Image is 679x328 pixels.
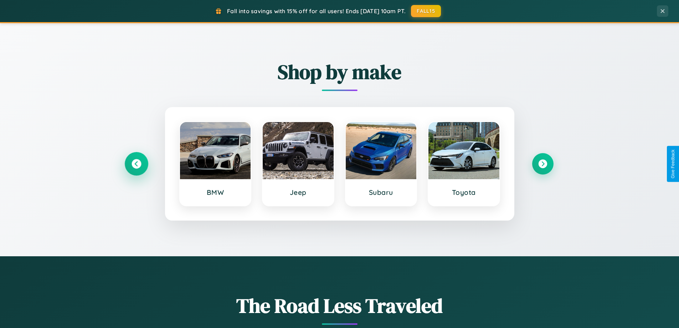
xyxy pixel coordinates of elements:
button: FALL15 [411,5,441,17]
h3: Subaru [353,188,410,197]
div: Give Feedback [670,150,675,178]
h3: Toyota [436,188,492,197]
h3: Jeep [270,188,326,197]
h2: Shop by make [126,58,554,86]
h1: The Road Less Traveled [126,292,554,319]
h3: BMW [187,188,244,197]
span: Fall into savings with 15% off for all users! Ends [DATE] 10am PT. [227,7,406,15]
